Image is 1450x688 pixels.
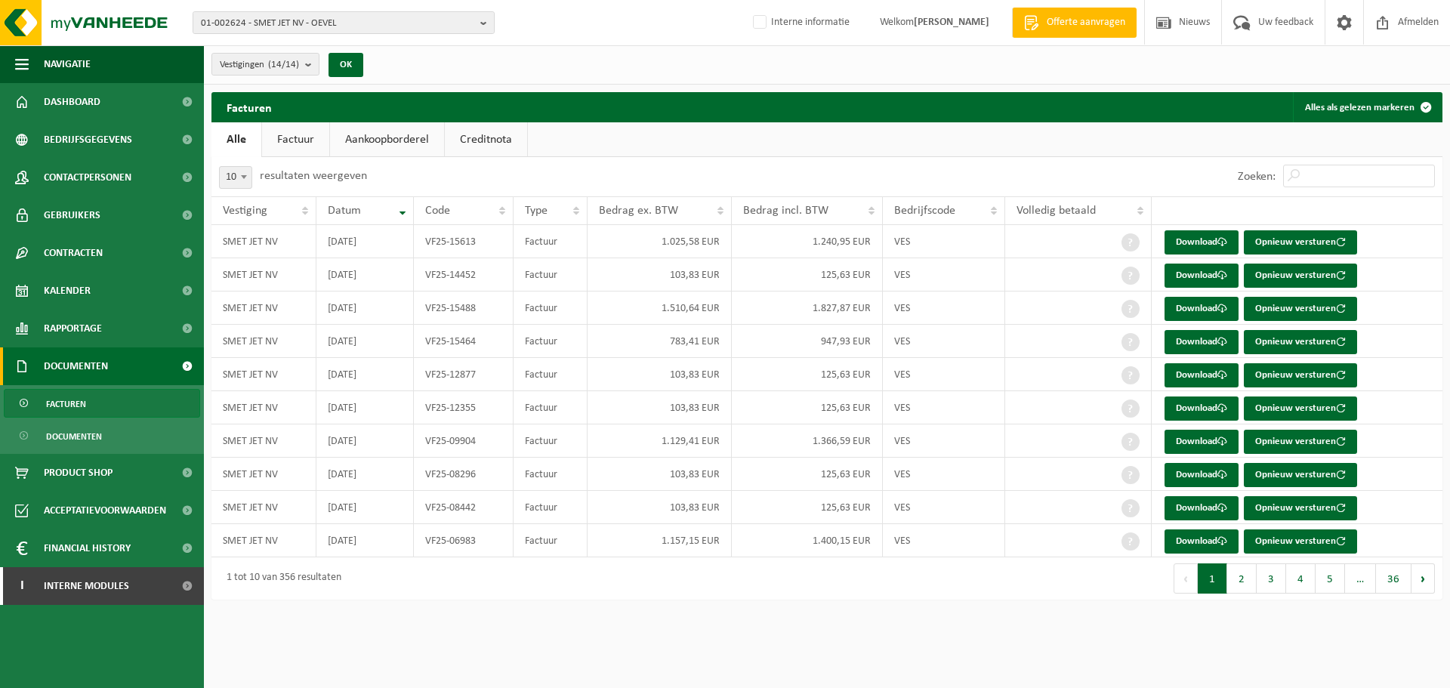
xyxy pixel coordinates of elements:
a: Download [1165,330,1239,354]
td: VES [883,524,1005,557]
td: 103,83 EUR [588,258,731,292]
span: Vestigingen [220,54,299,76]
button: Opnieuw versturen [1244,396,1357,421]
div: 1 tot 10 van 356 resultaten [219,565,341,592]
span: Offerte aanvragen [1043,15,1129,30]
td: [DATE] [316,258,413,292]
td: SMET JET NV [211,424,316,458]
button: 4 [1286,563,1316,594]
td: Factuur [514,258,588,292]
span: Bedrijfscode [894,205,955,217]
a: Download [1165,396,1239,421]
td: [DATE] [316,292,413,325]
td: 103,83 EUR [588,358,731,391]
a: Download [1165,463,1239,487]
a: Factuur [262,122,329,157]
button: Previous [1174,563,1198,594]
td: Factuur [514,391,588,424]
td: VES [883,458,1005,491]
td: 1.510,64 EUR [588,292,731,325]
a: Download [1165,264,1239,288]
td: Factuur [514,225,588,258]
td: SMET JET NV [211,225,316,258]
td: [DATE] [316,325,413,358]
a: Creditnota [445,122,527,157]
td: 125,63 EUR [732,458,884,491]
td: 103,83 EUR [588,458,731,491]
span: Code [425,205,450,217]
td: 103,83 EUR [588,391,731,424]
td: SMET JET NV [211,292,316,325]
td: VES [883,225,1005,258]
button: Opnieuw versturen [1244,463,1357,487]
label: Zoeken: [1238,171,1276,183]
label: resultaten weergeven [260,170,367,182]
button: Alles als gelezen markeren [1293,92,1441,122]
td: VF25-06983 [414,524,514,557]
span: … [1345,563,1376,594]
a: Aankoopborderel [330,122,444,157]
span: Dashboard [44,83,100,121]
button: 5 [1316,563,1345,594]
td: SMET JET NV [211,325,316,358]
button: Opnieuw versturen [1244,297,1357,321]
button: OK [329,53,363,77]
button: Vestigingen(14/14) [211,53,319,76]
td: [DATE] [316,391,413,424]
span: Kalender [44,272,91,310]
td: Factuur [514,524,588,557]
a: Offerte aanvragen [1012,8,1137,38]
td: SMET JET NV [211,458,316,491]
td: [DATE] [316,458,413,491]
td: VES [883,424,1005,458]
td: [DATE] [316,424,413,458]
td: [DATE] [316,358,413,391]
td: Factuur [514,491,588,524]
span: Bedrag ex. BTW [599,205,678,217]
td: 1.129,41 EUR [588,424,731,458]
td: 1.827,87 EUR [732,292,884,325]
span: Vestiging [223,205,267,217]
td: [DATE] [316,491,413,524]
td: SMET JET NV [211,358,316,391]
td: VF25-08442 [414,491,514,524]
td: 125,63 EUR [732,258,884,292]
td: VES [883,325,1005,358]
a: Download [1165,230,1239,255]
a: Download [1165,363,1239,387]
td: VF25-12877 [414,358,514,391]
button: Opnieuw versturen [1244,264,1357,288]
span: Volledig betaald [1017,205,1096,217]
span: Facturen [46,390,86,418]
strong: [PERSON_NAME] [914,17,989,28]
td: SMET JET NV [211,258,316,292]
button: Next [1411,563,1435,594]
td: Factuur [514,325,588,358]
td: VF25-12355 [414,391,514,424]
a: Download [1165,430,1239,454]
td: 103,83 EUR [588,491,731,524]
span: Bedrag incl. BTW [743,205,828,217]
span: Product Shop [44,454,113,492]
td: VF25-09904 [414,424,514,458]
td: SMET JET NV [211,524,316,557]
td: VES [883,258,1005,292]
span: Documenten [44,347,108,385]
button: Opnieuw versturen [1244,529,1357,554]
a: Download [1165,496,1239,520]
span: Interne modules [44,567,129,605]
td: [DATE] [316,225,413,258]
a: Download [1165,529,1239,554]
td: Factuur [514,358,588,391]
button: 36 [1376,563,1411,594]
span: Acceptatievoorwaarden [44,492,166,529]
td: VF25-14452 [414,258,514,292]
span: Contracten [44,234,103,272]
td: 125,63 EUR [732,358,884,391]
td: 125,63 EUR [732,391,884,424]
td: 1.400,15 EUR [732,524,884,557]
span: Gebruikers [44,196,100,234]
button: 2 [1227,563,1257,594]
a: Alle [211,122,261,157]
td: 947,93 EUR [732,325,884,358]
